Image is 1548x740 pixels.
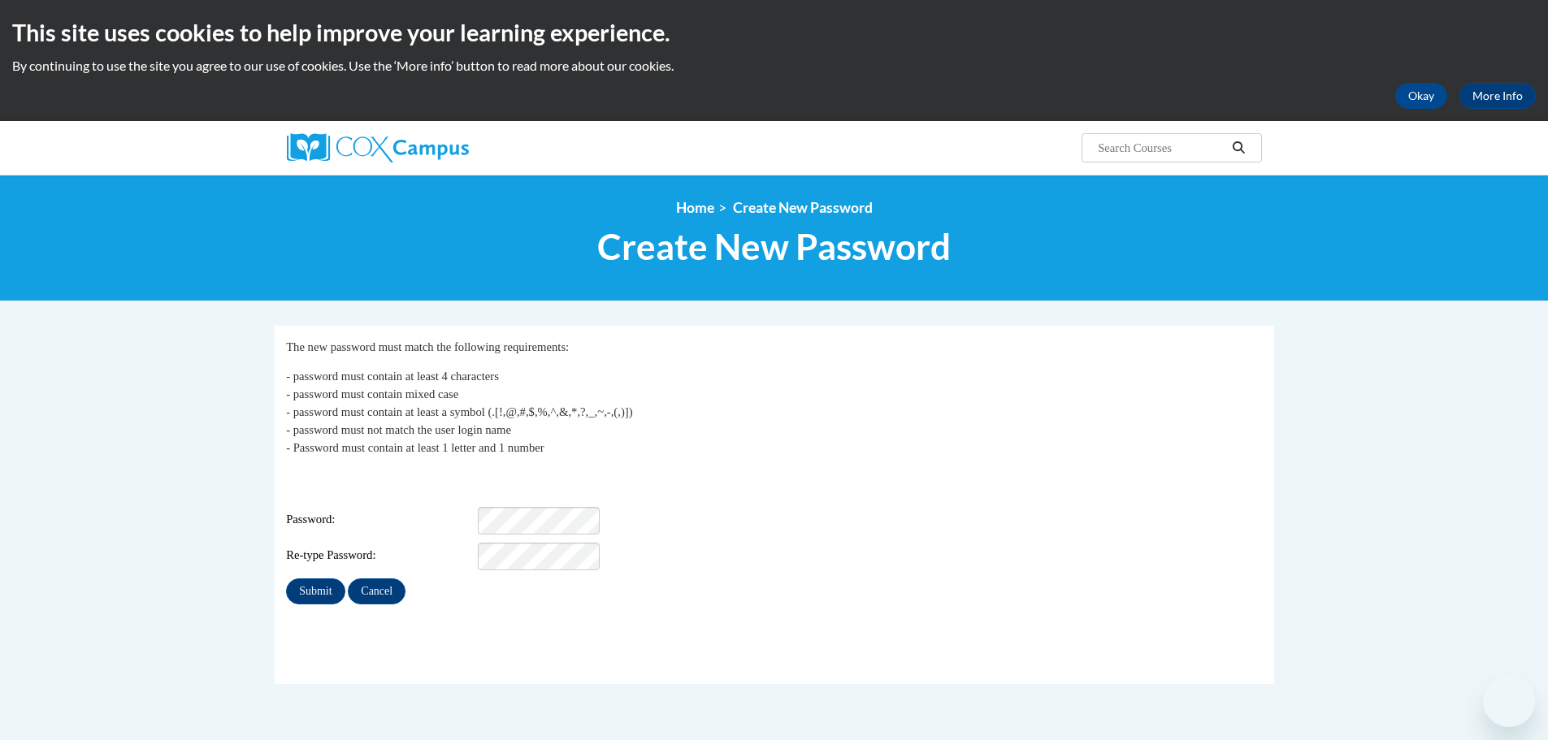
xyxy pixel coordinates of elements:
span: The new password must match the following requirements: [286,340,569,353]
span: Password: [286,511,475,529]
span: Re-type Password: [286,547,475,565]
button: Search [1226,138,1251,158]
a: Home [676,199,714,216]
input: Cancel [348,578,405,604]
input: Search Courses [1096,138,1226,158]
p: By continuing to use the site you agree to our use of cookies. Use the ‘More info’ button to read... [12,57,1536,75]
a: More Info [1459,83,1536,109]
span: Create New Password [733,199,873,216]
input: Submit [286,578,345,604]
h2: This site uses cookies to help improve your learning experience. [12,16,1536,49]
span: - password must contain at least 4 characters - password must contain mixed case - password must ... [286,370,632,454]
button: Okay [1395,83,1447,109]
a: Cox Campus [287,133,596,162]
img: Cox Campus [287,133,469,162]
iframe: Button to launch messaging window [1483,675,1535,727]
span: Create New Password [597,225,951,268]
